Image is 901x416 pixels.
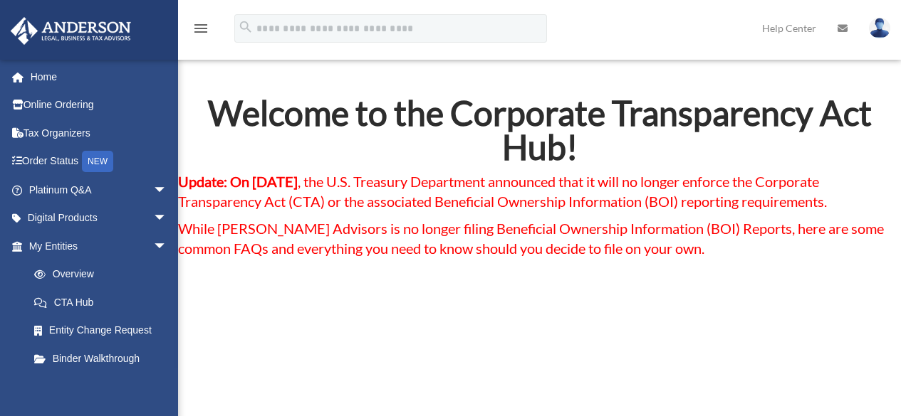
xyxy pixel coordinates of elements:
[153,232,182,261] span: arrow_drop_down
[10,147,189,176] a: Order StatusNEW
[20,260,189,289] a: Overview
[178,173,298,190] strong: Update: On [DATE]
[10,232,189,260] a: My Entitiesarrow_drop_down
[153,176,182,205] span: arrow_drop_down
[20,316,189,345] a: Entity Change Request
[238,19,254,35] i: search
[192,25,209,37] a: menu
[10,204,189,233] a: Digital Productsarrow_drop_down
[20,344,189,373] a: Binder Walkthrough
[10,119,189,147] a: Tax Organizers
[178,96,901,171] h2: Welcome to the Corporate Transparency Act Hub!
[10,91,189,119] a: Online Ordering
[6,17,135,45] img: Anderson Advisors Platinum Portal
[20,288,182,316] a: CTA Hub
[178,220,884,257] span: While [PERSON_NAME] Advisors is no longer filing Beneficial Ownership Information (BOI) Reports, ...
[178,173,827,210] span: , the U.S. Treasury Department announced that it will no longer enforce the Corporate Transparenc...
[82,151,113,172] div: NEW
[192,20,209,37] i: menu
[153,204,182,233] span: arrow_drop_down
[869,18,890,38] img: User Pic
[10,63,189,91] a: Home
[10,176,189,204] a: Platinum Q&Aarrow_drop_down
